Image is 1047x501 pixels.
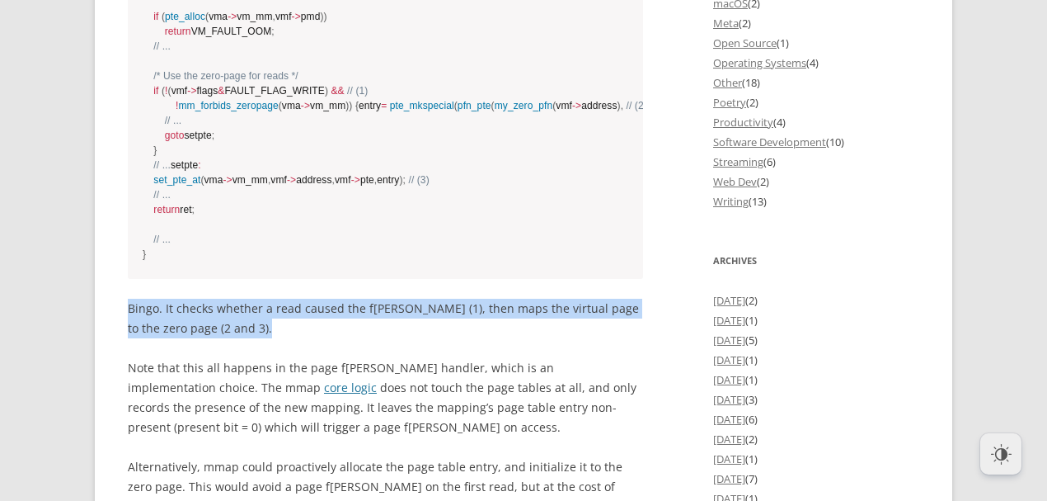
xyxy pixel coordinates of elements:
span: a [569,380,575,395]
span: hich [265,419,298,435]
span: t [466,380,470,395]
span: ! [176,100,178,111]
span: rnatively, [128,459,200,475]
span: if [153,85,158,97]
span: ) [349,100,352,111]
span: N [128,360,137,376]
span: , [332,174,335,186]
span: r [489,479,494,494]
li: (1) [713,350,919,370]
span: -> [301,100,310,111]
span: } [143,248,146,260]
span: t [289,360,293,376]
span: b [223,419,231,435]
span: rtual [573,300,608,316]
a: Operating Systems [713,55,806,70]
li: (2) [713,92,919,112]
span: en [469,459,483,475]
span: he [386,459,404,475]
a: [DATE] [713,293,745,308]
span: t [489,300,493,316]
span: he [604,459,622,475]
span: t [183,360,187,376]
span: cords [128,399,170,415]
span: mm_forbids_zeropage [178,100,278,111]
span: = [381,100,387,111]
span: ; [403,174,406,186]
span: /* Use the zero-page for reads */ [153,70,298,82]
span: [PERSON_NAME] [326,479,422,494]
span: -> [351,174,360,186]
span: ) [399,174,402,186]
span: ouch [431,380,462,395]
span: re [128,399,139,415]
span: T [189,479,195,494]
span: ementation [128,380,216,395]
span: ) [617,100,621,111]
a: [DATE] [713,471,745,486]
span: p [407,459,415,475]
span: cess. [521,419,561,435]
span: age [487,380,514,395]
span: age. [155,479,185,494]
span: age [497,399,524,415]
li: (4) [713,112,919,132]
span: ut [521,479,540,494]
span: ; [192,204,195,215]
span: map [204,459,239,475]
span: [PERSON_NAME] [369,300,466,316]
span: resent [174,419,220,435]
span: a [589,380,595,395]
span: age [373,419,401,435]
li: (13) [713,191,919,211]
a: Poetry [713,95,746,110]
span: { [355,100,359,111]
span: a [234,320,241,336]
span: && [331,85,344,97]
span: b [521,479,528,494]
span: t [431,380,435,395]
span: ma [311,399,328,415]
a: [DATE] [713,352,745,367]
span: t [142,320,146,336]
span: igger [323,419,360,435]
span: he [443,479,461,494]
span: [PERSON_NAME] [341,360,438,376]
span: le [378,399,387,415]
span: my_zero_pfn [495,100,552,111]
span: 1), [469,300,486,316]
a: Productivity [713,115,773,130]
span: t [604,459,608,475]
span: t [552,300,556,316]
span: at of It = 0) a on [128,380,636,435]
span: ether [217,300,263,316]
span: m [204,459,214,475]
span: & [218,85,224,97]
span: oes [380,380,406,395]
span: actively [276,459,336,475]
span: w [301,419,310,435]
span: ngo. [128,300,162,316]
a: Software Development [713,135,826,149]
span: // ... [153,234,171,245]
li: (18) [713,73,919,92]
span: if [153,11,158,22]
li: (5) [713,330,919,350]
li: (6) [713,409,919,429]
span: -> [187,85,196,97]
span: ac [521,419,533,435]
span: try, [469,459,501,475]
h3: Archives [713,251,919,271]
span: o [613,380,620,395]
span: f [326,479,330,494]
span: age [190,320,218,336]
span: age [311,360,338,376]
span: -present [128,399,617,435]
span: ( [279,100,282,111]
span: f [369,300,373,316]
span: a [252,479,259,494]
span: , [374,174,377,186]
span: tr [323,419,332,435]
li: (10) [713,132,919,152]
a: [DATE] [713,372,745,387]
